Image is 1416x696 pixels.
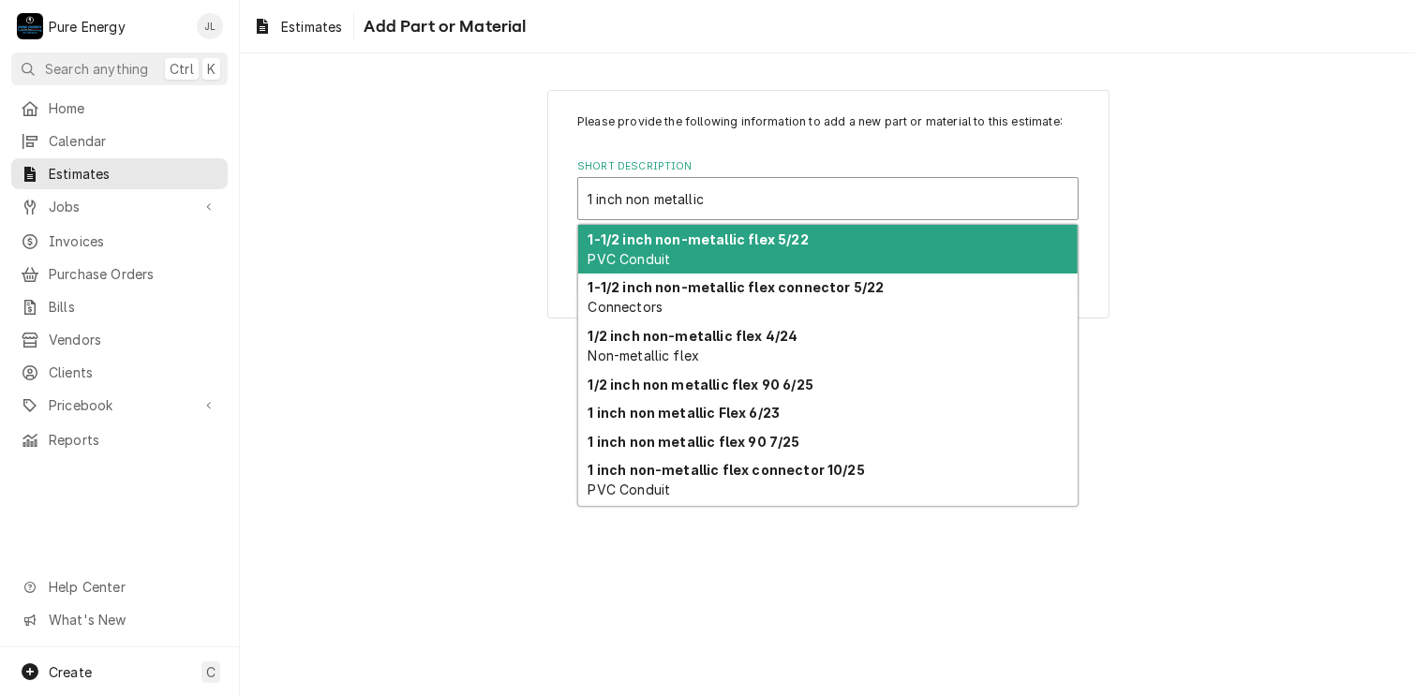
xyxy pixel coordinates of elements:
a: Vendors [11,324,228,355]
span: Jobs [49,197,190,216]
span: Bills [49,297,218,317]
strong: 1-1/2 inch non-metallic flex connector 5/22 [589,279,885,295]
span: PVC Conduit [589,481,671,497]
a: Bills [11,291,228,322]
span: C [206,662,216,682]
span: Estimates [49,164,218,184]
a: Go to Help Center [11,571,228,602]
div: Short Description [577,159,1079,220]
span: Ctrl [170,59,194,79]
span: K [207,59,216,79]
span: Pricebook [49,395,190,415]
span: Search anything [45,59,148,79]
a: Clients [11,357,228,388]
span: Help Center [49,577,216,597]
div: JL [197,13,223,39]
strong: 1 inch non metallic Flex 6/23 [589,405,781,421]
a: Purchase Orders [11,259,228,289]
a: Invoices [11,226,228,257]
a: Home [11,93,228,124]
span: Estimates [281,17,342,37]
div: Pure Energy [49,17,126,37]
div: Pure Energy's Avatar [17,13,43,39]
span: Reports [49,430,218,450]
label: Short Description [577,159,1079,174]
span: Create [49,664,92,680]
a: Estimates [246,11,350,42]
span: Non-metallic flex [589,348,700,363]
a: Go to What's New [11,604,228,635]
a: Estimates [11,158,228,189]
span: Connectors [589,299,663,315]
strong: 1 inch non-metallic flex connector 10/25 [589,462,865,478]
span: Clients [49,363,218,382]
span: Home [49,98,218,118]
strong: 1/2 inch non metallic flex 90 6/25 [589,377,813,392]
span: Vendors [49,330,218,349]
a: Go to Pricebook [11,390,228,421]
strong: 1 inch non metallic flex 90 7/25 [589,434,800,450]
a: Calendar [11,126,228,156]
span: Calendar [49,131,218,151]
p: Please provide the following information to add a new part or material to this estimate: [577,113,1079,130]
div: Line Item Create/Update [547,90,1110,318]
a: Go to Jobs [11,191,228,222]
span: PVC Conduit [589,251,671,267]
div: James Linnenkamp's Avatar [197,13,223,39]
span: Purchase Orders [49,264,218,284]
span: What's New [49,610,216,629]
strong: 1/2 inch non-metallic flex 4/24 [589,328,798,344]
div: Line Item Create/Update Form [577,113,1079,220]
a: Reports [11,424,228,455]
div: Add "1 inch non metallic" to PriceBook [578,504,1078,533]
button: Search anythingCtrlK [11,52,228,85]
span: Add Part or Material [358,14,526,39]
span: Invoices [49,231,218,251]
strong: 1-1/2 inch non-metallic flex 5/22 [589,231,809,247]
div: P [17,13,43,39]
